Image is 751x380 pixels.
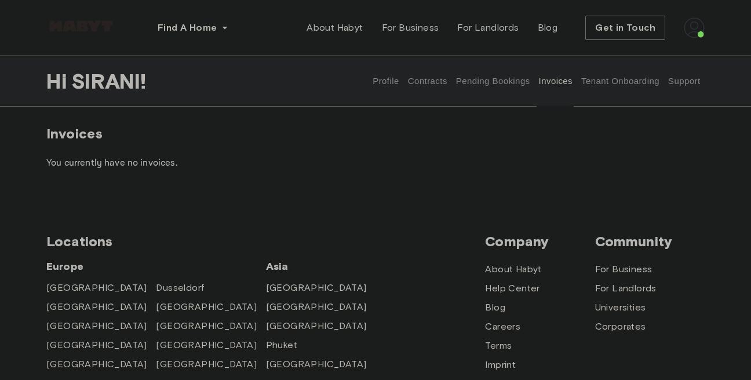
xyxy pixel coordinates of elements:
a: For Landlords [448,16,528,39]
p: You currently have no invoices. [46,156,705,170]
a: Blog [485,301,505,315]
a: Imprint [485,358,516,372]
button: Profile [371,56,401,107]
a: Universities [595,301,646,315]
span: Asia [266,260,375,273]
a: Careers [485,320,520,334]
a: [GEOGRAPHIC_DATA] [156,357,257,371]
span: About Habyt [307,21,363,35]
a: [GEOGRAPHIC_DATA] [46,319,147,333]
span: For Landlords [457,21,519,35]
span: Get in Touch [595,21,655,35]
button: Support [666,56,702,107]
a: [GEOGRAPHIC_DATA] [46,357,147,371]
button: Tenant Onboarding [580,56,661,107]
a: Corporates [595,320,646,334]
a: Help Center [485,282,539,295]
a: Phuket [266,338,297,352]
a: [GEOGRAPHIC_DATA] [156,338,257,352]
a: Blog [528,16,567,39]
a: [GEOGRAPHIC_DATA] [156,319,257,333]
span: Blog [538,21,558,35]
a: Terms [485,339,512,353]
a: About Habyt [485,262,541,276]
a: For Business [373,16,449,39]
a: [GEOGRAPHIC_DATA] [266,300,367,314]
button: Get in Touch [585,16,665,40]
button: Invoices [537,56,574,107]
span: Locations [46,233,485,250]
span: Hi [46,69,71,93]
a: [GEOGRAPHIC_DATA] [46,338,147,352]
div: user profile tabs [369,56,705,107]
a: For Landlords [595,282,657,295]
span: Community [595,233,705,250]
a: [GEOGRAPHIC_DATA] [156,300,257,314]
button: Pending Bookings [454,56,531,107]
a: [GEOGRAPHIC_DATA] [266,281,367,295]
span: Find A Home [158,21,217,35]
img: Habyt [46,20,116,32]
a: Dusseldorf [156,281,204,295]
img: avatar [684,17,705,38]
button: Find A Home [148,16,238,39]
span: Invoices [46,125,103,142]
a: [GEOGRAPHIC_DATA] [46,281,147,295]
a: For Business [595,262,652,276]
a: [GEOGRAPHIC_DATA] [266,357,367,371]
a: [GEOGRAPHIC_DATA] [266,319,367,333]
button: Contracts [406,56,449,107]
a: [GEOGRAPHIC_DATA] [46,300,147,314]
span: Company [485,233,595,250]
span: For Business [382,21,439,35]
a: About Habyt [297,16,372,39]
span: SIRANI ! [71,69,146,93]
span: Europe [46,260,266,273]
